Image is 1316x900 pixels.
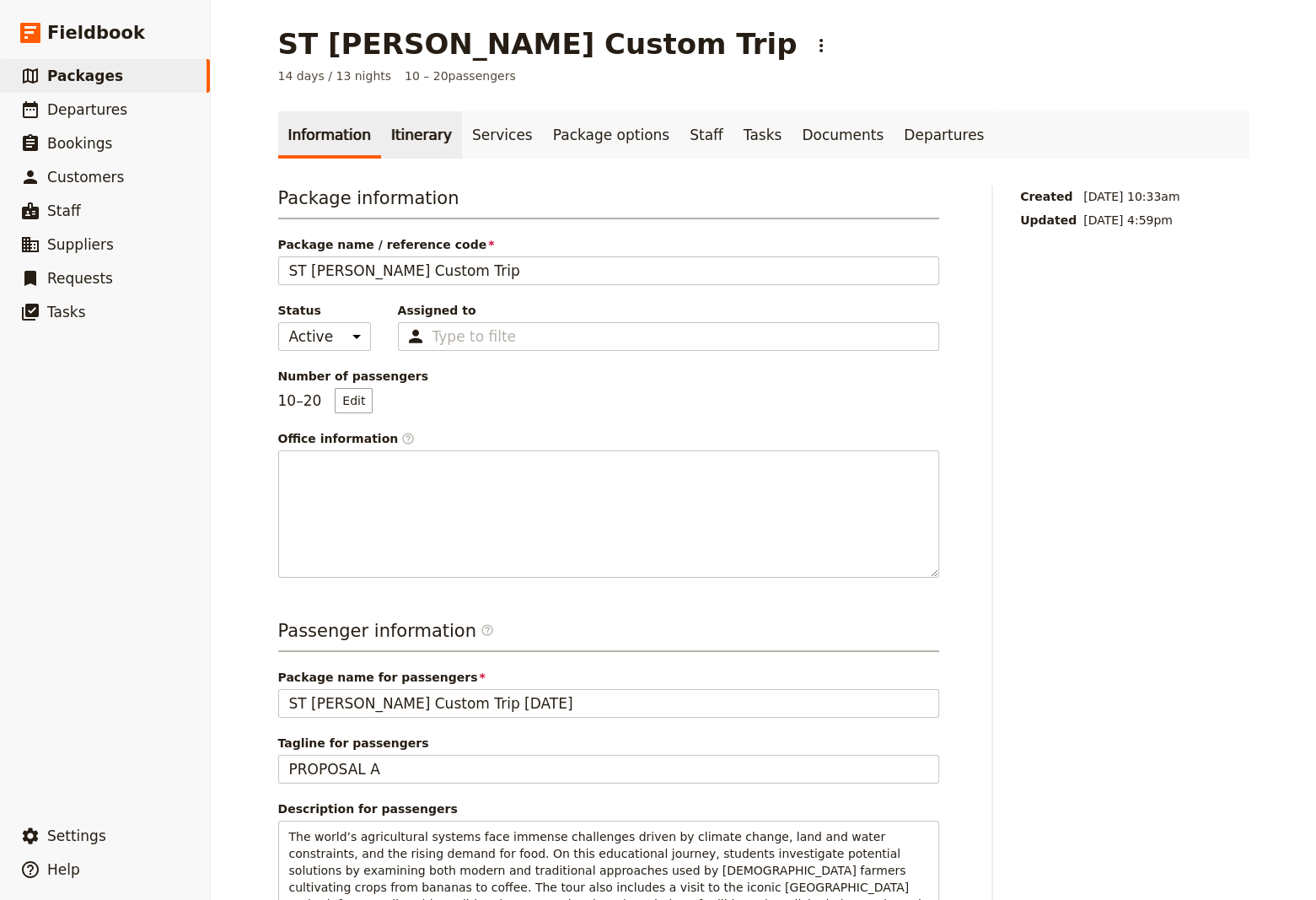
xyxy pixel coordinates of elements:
[733,111,792,159] a: Tasks
[1083,212,1179,229] span: [DATE] 4:59pm
[398,302,939,319] span: Assigned to
[278,256,939,285] input: Package name / reference code
[278,669,939,686] span: Package name for passengers
[543,111,679,159] a: Package options
[278,388,373,413] p: 10 – 20
[462,111,543,159] a: Services
[1020,188,1077,205] span: Created
[481,623,494,644] span: ​
[278,368,939,385] span: Number of passengers
[278,67,392,84] span: 14 days / 13 nights
[278,800,939,817] div: Description for passengers
[894,111,994,159] a: Departures
[335,388,373,413] button: Number of passengers10–20
[47,101,127,118] span: Departures
[278,322,371,351] select: Status
[278,302,371,319] span: Status
[47,202,81,219] span: Staff
[1020,212,1077,229] span: Updated
[47,20,145,46] span: Fieldbook
[47,67,123,84] span: Packages
[278,689,939,718] input: Package name for passengers
[47,236,114,253] span: Suppliers
[47,827,106,844] span: Settings
[278,27,798,61] h1: ST [PERSON_NAME] Custom Trip
[278,111,381,159] a: Information
[47,861,80,878] span: Help
[401,432,415,445] span: ​
[278,186,939,219] h3: Package information
[278,236,939,253] span: Package name / reference code
[381,111,462,159] a: Itinerary
[47,169,124,186] span: Customers
[47,135,112,152] span: Bookings
[679,111,733,159] a: Staff
[405,67,516,84] span: 10 – 20 passengers
[807,31,835,60] button: Actions
[278,755,939,784] input: Tagline for passengers
[278,735,939,752] span: Tagline for passengers
[792,111,894,159] a: Documents
[481,623,494,637] span: ​
[432,326,515,347] input: Assigned to
[47,270,113,287] span: Requests
[1083,188,1179,205] span: [DATE] 10:33am
[278,430,939,447] div: Office information
[47,304,86,321] span: Tasks
[278,618,939,652] h3: Passenger information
